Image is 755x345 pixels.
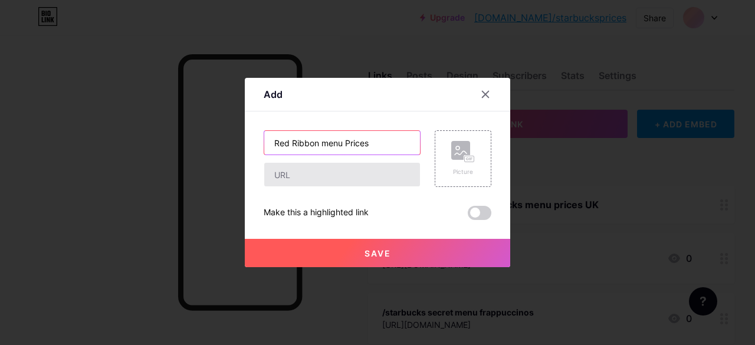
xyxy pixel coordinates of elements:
div: Make this a highlighted link [264,206,369,220]
input: Title [264,131,420,155]
span: Save [365,248,391,258]
div: Picture [451,167,475,176]
button: Save [245,239,510,267]
input: URL [264,163,420,186]
div: Add [264,87,283,101]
